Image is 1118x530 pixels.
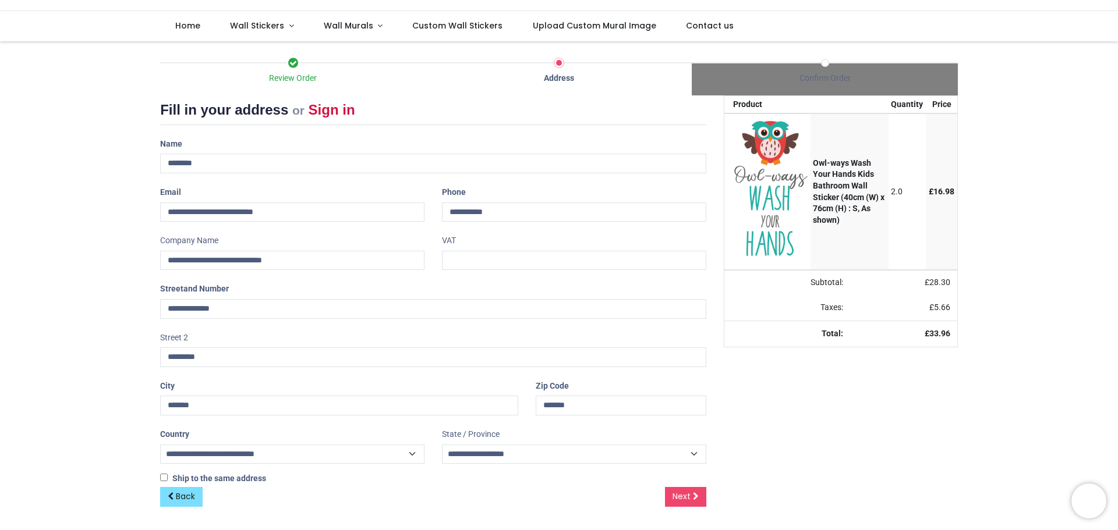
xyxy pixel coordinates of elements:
label: VAT [442,231,456,251]
label: Email [160,183,181,202]
th: Quantity [889,96,926,113]
span: Back [176,490,195,502]
th: Price [926,96,957,113]
span: Upload Custom Mural Image [533,20,656,31]
span: Wall Murals [324,20,373,31]
strong: Owl-ways Wash Your Hands Kids Bathroom Wall Sticker (40cm (W) x 76cm (H) : S, As shown) [813,158,885,225]
div: Address [426,73,692,84]
label: Country [160,425,189,444]
span: £ [925,278,950,287]
label: State / Province [442,425,500,444]
span: Custom Wall Stickers [412,20,503,31]
label: Phone [442,183,466,202]
label: Zip Code [536,376,569,396]
a: Sign in [309,102,355,118]
label: Ship to the same address [160,473,266,485]
label: City [160,376,175,396]
iframe: Brevo live chat [1071,483,1106,518]
th: Product [724,96,811,113]
span: Contact us [686,20,734,31]
div: 2.0 [891,186,923,198]
img: 6bbXGYAAAAGSURBVAMAwa0uVM4ysP8AAAAASUVORK5CYII= [733,121,808,262]
span: £ [929,187,954,196]
a: Back [160,487,203,507]
strong: £ [925,329,950,338]
td: Subtotal: [724,270,850,296]
span: Home [175,20,200,31]
label: Company Name [160,231,218,251]
span: 33.96 [929,329,950,338]
span: Fill in your address [160,102,288,118]
label: Name [160,134,182,154]
span: 16.98 [933,187,954,196]
label: Street 2 [160,328,188,348]
a: Wall Stickers [215,11,309,41]
span: 28.30 [929,278,950,287]
small: or [292,104,305,117]
span: Next [673,490,691,502]
input: Ship to the same address [160,474,168,481]
span: and Number [183,284,229,293]
span: 5.66 [934,303,950,312]
a: Next [665,487,706,507]
div: Confirm Order [692,73,958,84]
td: Taxes: [724,295,850,321]
span: Wall Stickers [230,20,284,31]
span: £ [929,303,950,312]
div: Review Order [160,73,426,84]
label: Street [160,279,229,299]
a: Wall Murals [309,11,398,41]
strong: Total: [822,329,843,338]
